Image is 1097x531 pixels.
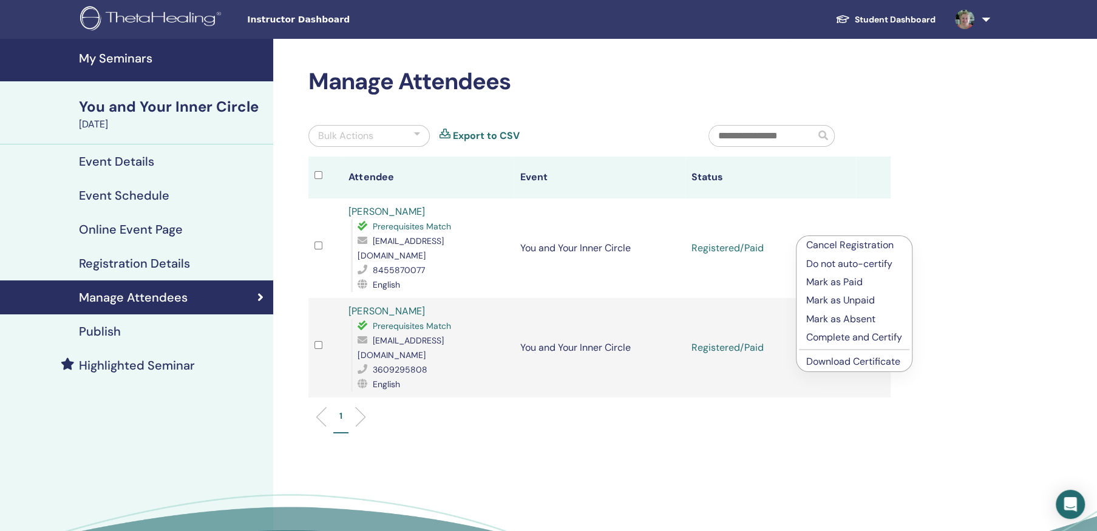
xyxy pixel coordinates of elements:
[79,358,195,373] h4: Highlighted Seminar
[835,14,850,24] img: graduation-cap-white.svg
[79,188,169,203] h4: Event Schedule
[372,265,424,276] span: 8455870077
[358,235,443,261] span: [EMAIL_ADDRESS][DOMAIN_NAME]
[72,96,273,132] a: You and Your Inner Circle[DATE]
[348,205,424,218] a: [PERSON_NAME]
[79,51,266,66] h4: My Seminars
[358,335,443,360] span: [EMAIL_ADDRESS][DOMAIN_NAME]
[372,279,399,290] span: English
[342,157,514,198] th: Attendee
[806,312,902,326] p: Mark as Absent
[685,157,856,198] th: Status
[514,298,685,397] td: You and Your Inner Circle
[318,129,373,143] div: Bulk Actions
[247,13,429,26] span: Instructor Dashboard
[79,222,183,237] h4: Online Event Page
[372,320,450,331] span: Prerequisites Match
[308,68,891,96] h2: Manage Attendees
[955,10,974,29] img: default.png
[339,410,342,422] p: 1
[348,305,424,317] a: [PERSON_NAME]
[372,221,450,232] span: Prerequisites Match
[79,290,188,305] h4: Manage Attendees
[79,324,121,339] h4: Publish
[1056,490,1085,519] div: Open Intercom Messenger
[372,364,427,375] span: 3609295808
[372,379,399,390] span: English
[826,8,945,31] a: Student Dashboard
[80,6,225,33] img: logo.png
[806,330,902,345] p: Complete and Certify
[806,355,900,368] a: Download Certificate
[806,293,902,308] p: Mark as Unpaid
[806,275,902,289] p: Mark as Paid
[514,198,685,298] td: You and Your Inner Circle
[806,238,902,252] p: Cancel Registration
[453,129,520,143] a: Export to CSV
[79,96,266,117] div: You and Your Inner Circle
[806,257,902,271] p: Do not auto-certify
[514,157,685,198] th: Event
[79,154,154,169] h4: Event Details
[79,117,266,132] div: [DATE]
[79,256,190,271] h4: Registration Details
